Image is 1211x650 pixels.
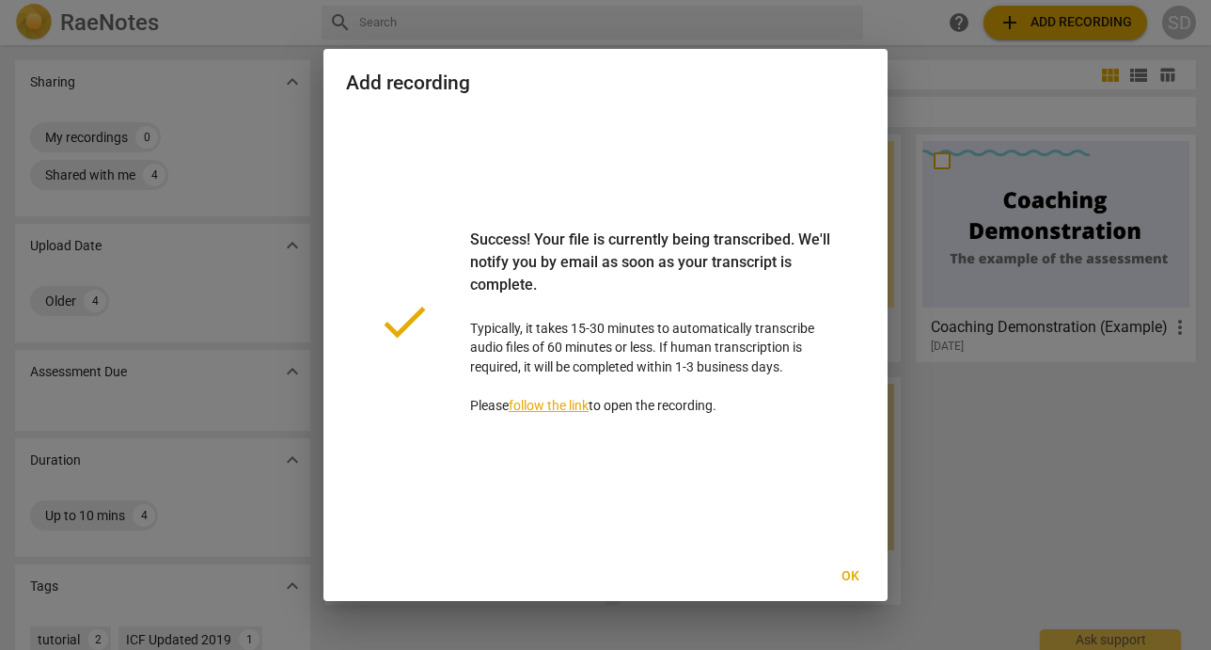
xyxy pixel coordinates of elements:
span: done [376,293,432,350]
h2: Add recording [346,71,865,95]
p: Typically, it takes 15-30 minutes to automatically transcribe audio files of 60 minutes or less. ... [470,229,835,416]
a: follow the link [509,398,589,413]
span: Ok [835,567,865,586]
button: Ok [820,560,880,594]
div: Success! Your file is currently being transcribed. We'll notify you by email as soon as your tran... [470,229,835,319]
